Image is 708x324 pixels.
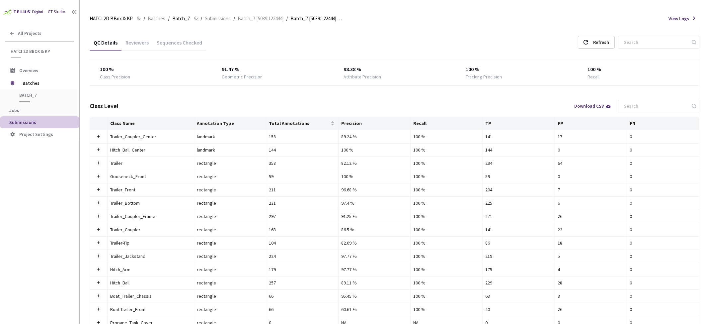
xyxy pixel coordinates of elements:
[172,15,190,23] span: Batch_7
[121,39,153,51] div: Reviewers
[197,253,263,260] div: rectangle
[486,239,552,247] div: 86
[486,306,552,313] div: 40
[90,15,133,23] span: HATCI 2D BBox & KP
[108,117,194,130] th: Class Name
[413,133,480,140] div: 100 %
[558,226,624,233] div: 22
[110,173,183,180] div: Gooseneck_Front
[341,266,408,273] div: 97.77 %
[341,133,408,140] div: 89.24 %
[100,65,201,73] div: 100 %
[486,213,552,220] div: 271
[339,117,411,130] th: Precision
[96,134,101,139] button: Expand row
[90,102,118,110] div: Class Level
[110,306,183,313] div: Boat-Trailer_Front
[90,39,121,51] div: QC Details
[269,279,335,286] div: 257
[593,36,609,48] div: Refresh
[413,292,480,300] div: 100 %
[341,239,408,247] div: 82.69 %
[269,186,335,193] div: 211
[110,266,183,273] div: Hitch_Arm
[558,266,624,273] div: 4
[620,100,691,112] input: Search
[19,67,38,73] span: Overview
[558,306,624,313] div: 26
[269,173,335,180] div: 59
[96,254,101,259] button: Expand row
[222,73,263,80] div: Geometric Precision
[19,92,68,98] span: Batch_7
[413,186,480,193] div: 100 %
[197,239,263,247] div: rectangle
[413,306,480,313] div: 100 %
[110,292,183,300] div: Boat_Trailer_Chassis
[197,160,263,167] div: rectangle
[558,199,624,207] div: 6
[341,173,408,180] div: 100 %
[153,39,206,51] div: Sequences Checked
[148,15,165,23] span: Batches
[341,213,408,220] div: 91.25 %
[486,160,552,167] div: 294
[236,15,285,22] a: Batch_7 [5039:122444]
[558,146,624,154] div: 0
[23,76,68,90] span: Batches
[341,199,408,207] div: 97.4 %
[630,306,696,313] div: 0
[48,9,65,15] div: GT Studio
[630,133,696,140] div: 0
[269,133,335,140] div: 158
[627,117,699,130] th: FN
[96,174,101,179] button: Expand row
[630,213,696,220] div: 0
[558,173,624,180] div: 0
[269,292,335,300] div: 66
[413,253,480,260] div: 100 %
[205,15,231,23] span: Submissions
[238,15,283,23] span: Batch_7 [5039:122444]
[110,213,183,220] div: Trailer_Coupler_Frame
[269,306,335,313] div: 66
[197,292,263,300] div: rectangle
[486,266,552,273] div: 175
[413,146,480,154] div: 100 %
[110,160,183,167] div: Trailer
[222,65,323,73] div: 91.47 %
[486,146,552,154] div: 144
[341,146,408,154] div: 100 %
[558,292,624,300] div: 3
[413,266,480,273] div: 100 %
[96,267,101,272] button: Expand row
[18,31,41,36] span: All Projects
[96,293,101,299] button: Expand row
[341,160,408,167] div: 82.12 %
[341,279,408,286] div: 89.11 %
[269,239,335,247] div: 104
[341,253,408,260] div: 97.77 %
[197,213,263,220] div: rectangle
[558,253,624,260] div: 5
[269,146,335,154] div: 144
[630,186,696,193] div: 0
[486,253,552,260] div: 219
[486,186,552,193] div: 204
[96,161,101,166] button: Expand row
[466,73,502,80] div: Tracking Precision
[669,15,689,22] span: View Logs
[486,173,552,180] div: 59
[630,266,696,273] div: 0
[341,306,408,313] div: 60.61 %
[143,15,145,23] li: /
[486,199,552,207] div: 225
[558,186,624,193] div: 7
[413,279,480,286] div: 100 %
[630,292,696,300] div: 0
[411,117,483,130] th: Recall
[341,186,408,193] div: 96.68 %
[290,15,344,23] span: Batch_7 [5039:122444] QC - [DATE]
[413,239,480,247] div: 100 %
[341,292,408,300] div: 95.45 %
